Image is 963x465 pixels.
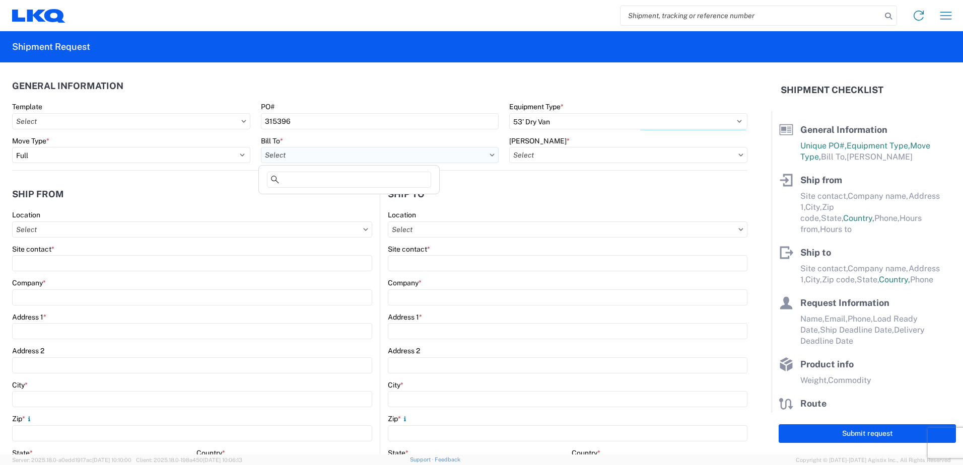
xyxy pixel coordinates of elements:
[203,457,242,463] span: [DATE] 10:06:13
[12,221,372,238] input: Select
[828,375,871,385] span: Commodity
[805,275,822,284] span: City,
[800,141,847,150] span: Unique PO#,
[800,191,848,201] span: Site contact,
[857,275,879,284] span: State,
[261,136,283,145] label: Bill To
[12,457,131,463] span: Server: 2025.18.0-a0edd1917ac
[388,210,416,219] label: Location
[800,124,887,135] span: General Information
[800,297,889,308] span: Request Information
[12,210,40,219] label: Location
[800,247,831,258] span: Ship to
[12,81,123,91] h2: General Information
[92,457,131,463] span: [DATE] 10:10:00
[388,245,430,254] label: Site contact
[848,264,909,273] span: Company name,
[847,152,913,162] span: [PERSON_NAME]
[12,136,49,145] label: Move Type
[261,147,499,163] input: Select
[824,314,848,324] span: Email,
[820,224,852,234] span: Hours to
[196,448,225,457] label: Country
[12,278,46,287] label: Company
[388,448,408,457] label: State
[874,213,900,223] span: Phone,
[12,414,33,423] label: Zip
[136,457,242,463] span: Client: 2025.18.0-198a450
[12,245,54,254] label: Site contact
[800,264,848,273] span: Site contact,
[509,102,564,111] label: Equipment Type
[779,424,956,443] button: Submit request
[388,221,747,238] input: Select
[388,414,409,423] label: Zip
[12,102,42,111] label: Template
[621,6,881,25] input: Shipment, tracking or reference number
[388,278,422,287] label: Company
[388,313,422,322] label: Address 1
[12,346,44,355] label: Address 2
[572,448,600,457] label: Country
[848,314,873,324] span: Phone,
[12,313,46,322] label: Address 1
[822,275,857,284] span: Zip code,
[12,113,250,129] input: Select
[910,275,933,284] span: Phone
[800,175,842,185] span: Ship from
[509,136,570,145] label: [PERSON_NAME]
[821,152,847,162] span: Bill To,
[435,456,460,462] a: Feedback
[800,398,827,409] span: Route
[12,41,90,53] h2: Shipment Request
[12,448,33,457] label: State
[843,213,874,223] span: Country,
[821,213,843,223] span: State,
[879,275,910,284] span: Country,
[781,84,883,96] h2: Shipment Checklist
[388,346,420,355] label: Address 2
[261,102,274,111] label: PO#
[805,202,822,212] span: City,
[410,456,435,462] a: Support
[800,375,828,385] span: Weight,
[12,380,28,390] label: City
[800,359,854,369] span: Product info
[820,325,894,335] span: Ship Deadline Date,
[800,314,824,324] span: Name,
[12,189,64,199] h2: Ship from
[847,141,910,150] span: Equipment Type,
[388,380,403,390] label: City
[796,455,951,464] span: Copyright © [DATE]-[DATE] Agistix Inc., All Rights Reserved
[509,147,747,163] input: Select
[848,191,909,201] span: Company name,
